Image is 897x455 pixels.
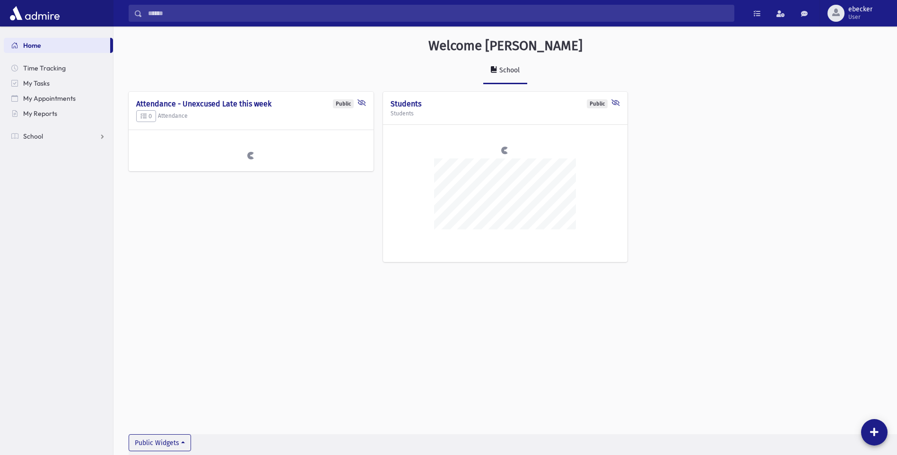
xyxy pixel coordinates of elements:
[140,113,152,120] span: 0
[391,99,620,108] h4: Students
[4,106,113,121] a: My Reports
[4,76,113,91] a: My Tasks
[333,99,354,108] div: Public
[136,110,366,122] h5: Attendance
[391,110,620,117] h5: Students
[4,61,113,76] a: Time Tracking
[136,110,156,122] button: 0
[8,4,62,23] img: AdmirePro
[23,64,66,72] span: Time Tracking
[587,99,608,108] div: Public
[497,66,520,74] div: School
[4,38,110,53] a: Home
[4,129,113,144] a: School
[23,94,76,103] span: My Appointments
[848,13,872,21] span: User
[136,99,366,108] h4: Attendance - Unexcused Late this week
[23,41,41,50] span: Home
[428,38,583,54] h3: Welcome [PERSON_NAME]
[129,434,191,451] button: Public Widgets
[23,132,43,140] span: School
[23,79,50,87] span: My Tasks
[4,91,113,106] a: My Appointments
[142,5,734,22] input: Search
[848,6,872,13] span: ebecker
[483,58,527,84] a: School
[23,109,57,118] span: My Reports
